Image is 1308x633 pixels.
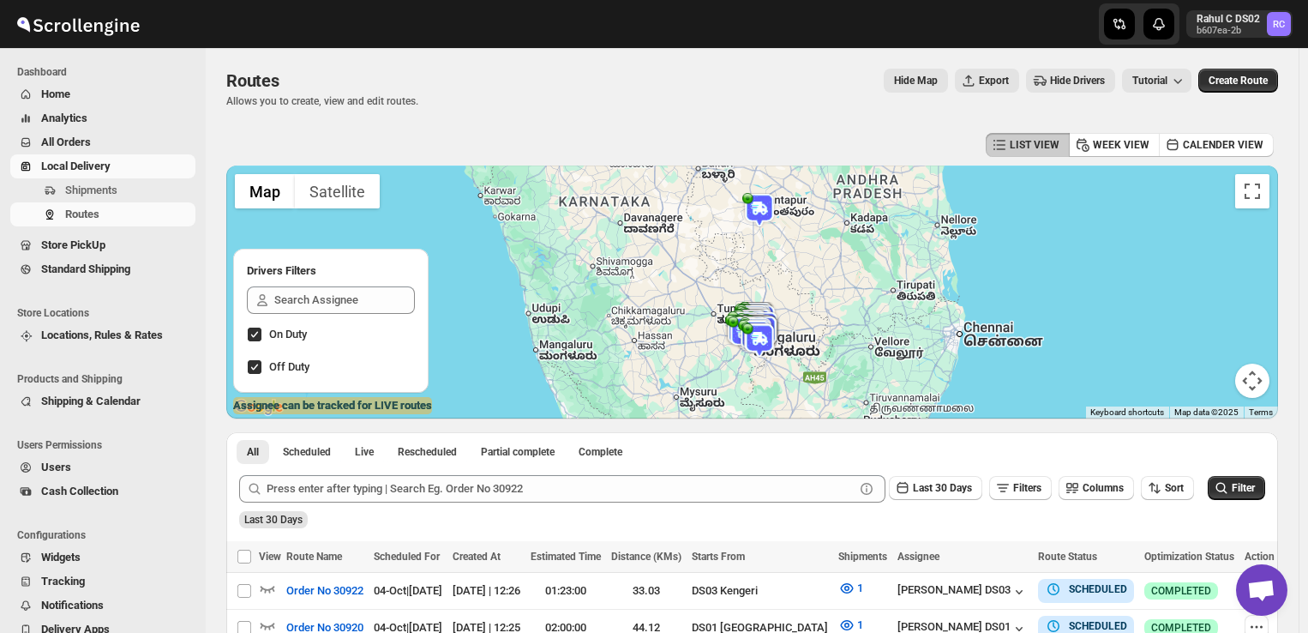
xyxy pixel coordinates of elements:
span: Order No 30922 [286,582,363,600]
button: LIST VIEW [986,133,1070,157]
div: [DATE] | 12:26 [453,582,520,600]
button: Tutorial [1122,69,1191,93]
span: Created At [453,551,501,563]
span: CALENDER VIEW [1183,138,1263,152]
span: Estimated Time [531,551,601,563]
span: On Duty [269,328,307,341]
span: Rescheduled [398,445,457,459]
span: Route Status [1038,551,1097,563]
button: Notifications [10,594,195,618]
span: Rahul C DS02 [1267,12,1291,36]
span: Home [41,87,70,100]
span: Distance (KMs) [611,551,681,563]
span: Store PickUp [41,238,105,251]
span: Map data ©2025 [1174,407,1239,417]
button: Sort [1141,476,1194,500]
button: Users [10,455,195,479]
span: Filters [1013,482,1041,494]
button: Order No 30922 [276,577,374,605]
span: Export [979,74,1009,87]
div: Open chat [1236,564,1287,616]
button: Map action label [884,69,948,93]
button: Filters [989,476,1052,500]
span: Last 30 Days [244,514,303,526]
span: Route Name [286,551,342,563]
span: Live [355,445,374,459]
button: Shipments [10,178,195,202]
span: Users Permissions [17,438,197,452]
button: Toggle fullscreen view [1235,174,1269,208]
span: Scheduled [283,445,331,459]
span: Optimization Status [1144,551,1234,563]
button: Cash Collection [10,479,195,503]
p: Allows you to create, view and edit routes. [226,94,418,108]
span: Configurations [17,528,197,542]
span: COMPLETED [1151,584,1211,598]
span: Products and Shipping [17,372,197,386]
button: Locations, Rules & Rates [10,323,195,347]
h2: Drivers Filters [247,262,415,280]
span: 04-Oct | [DATE] [374,584,442,597]
button: All Orders [10,130,195,154]
a: Terms (opens in new tab) [1249,407,1273,417]
button: Map camera controls [1235,364,1269,398]
span: Shipments [838,551,887,563]
p: Rahul C DS02 [1197,12,1260,26]
span: Complete [579,445,622,459]
button: Show street map [235,174,295,208]
span: Notifications [41,599,104,612]
button: [PERSON_NAME] DS03 [897,583,1028,600]
span: Scheduled For [374,551,440,563]
button: Export [955,69,1019,93]
text: RC [1273,19,1285,30]
img: Google [231,396,287,419]
button: SCHEDULED [1045,581,1127,598]
span: Columns [1083,482,1124,494]
button: Tracking [10,570,195,594]
span: Hide Drivers [1050,74,1105,87]
span: Tracking [41,575,85,588]
button: Create Route [1198,69,1278,93]
span: Off Duty [269,360,309,373]
button: Analytics [10,106,195,130]
span: Dashboard [17,65,197,79]
span: Last 30 Days [913,482,972,494]
a: Open this area in Google Maps (opens a new window) [231,396,287,419]
button: CALENDER VIEW [1159,133,1274,157]
span: Routes [226,70,279,91]
span: 1 [857,618,863,631]
span: Widgets [41,551,81,564]
span: Shipping & Calendar [41,395,141,407]
button: Last 30 Days [889,476,982,500]
input: Press enter after typing | Search Eg. Order No 30922 [267,475,855,503]
span: Analytics [41,112,87,124]
input: Search Assignee [274,286,415,314]
img: ScrollEngine [14,3,142,45]
button: WEEK VIEW [1069,133,1160,157]
span: Tutorial [1132,75,1167,87]
span: Action [1245,551,1275,563]
span: LIST VIEW [1010,138,1059,152]
b: SCHEDULED [1069,583,1127,595]
span: View [259,551,281,563]
button: Routes [10,202,195,226]
span: Locations, Rules & Rates [41,329,163,341]
button: Hide Drivers [1026,69,1115,93]
span: Store Locations [17,306,197,320]
span: Local Delivery [41,160,111,172]
span: Assignee [897,551,939,563]
span: All [247,445,259,459]
span: Hide Map [894,74,938,87]
span: Cash Collection [41,485,118,497]
div: 01:23:00 [531,582,601,600]
label: Assignee can be tracked for LIVE routes [233,397,432,414]
span: Create Route [1209,74,1268,87]
span: Routes [65,208,99,220]
span: Filter [1232,482,1255,494]
button: 1 [828,575,873,602]
button: All routes [237,440,269,464]
span: 1 [857,582,863,594]
div: DS03 Kengeri [692,582,828,600]
button: Filter [1208,476,1265,500]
